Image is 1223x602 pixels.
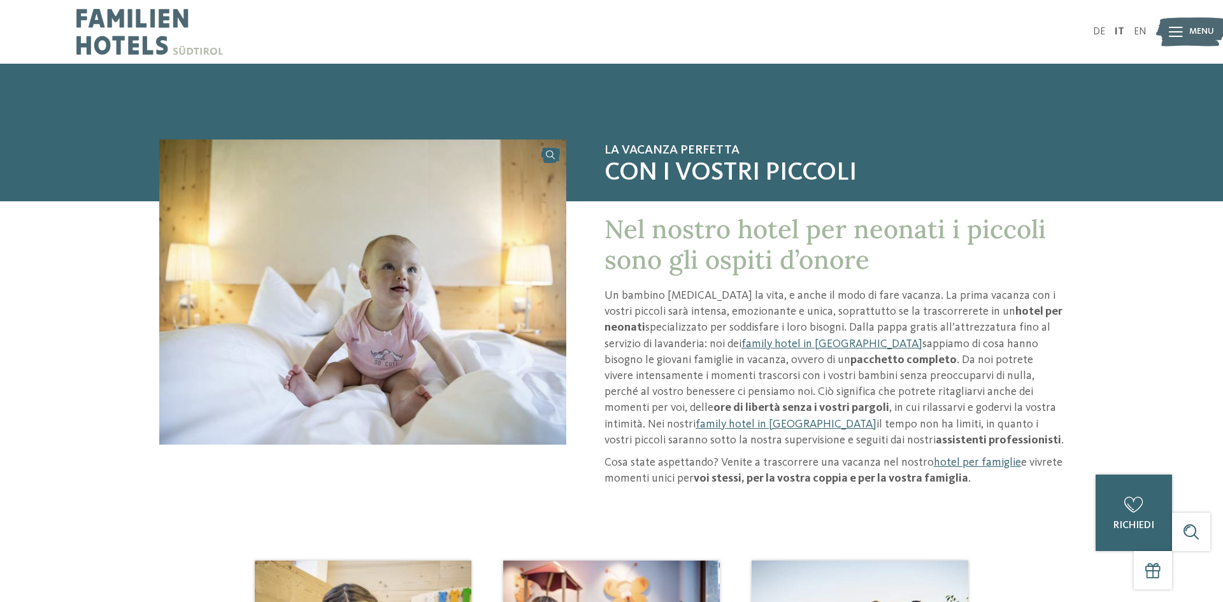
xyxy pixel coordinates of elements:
[696,419,876,430] a: family hotel in [GEOGRAPHIC_DATA]
[1096,475,1172,551] a: richiedi
[850,354,957,366] strong: pacchetto completo
[604,213,1046,276] span: Nel nostro hotel per neonati i piccoli sono gli ospiti d’onore
[1189,25,1214,38] span: Menu
[604,288,1064,448] p: Un bambino [MEDICAL_DATA] la vita, e anche il modo di fare vacanza. La prima vacanza con i vostri...
[604,143,1064,158] span: La vacanza perfetta
[713,402,889,413] strong: ore di libertà senza i vostri pargoli
[934,457,1021,468] a: hotel per famiglie
[741,338,922,350] a: family hotel in [GEOGRAPHIC_DATA]
[1093,27,1105,37] a: DE
[159,140,566,445] img: Hotel per neonati in Alto Adige per una vacanza di relax
[604,158,1064,189] span: con i vostri piccoli
[1134,27,1147,37] a: EN
[694,473,968,484] strong: voi stessi, per la vostra coppia e per la vostra famiglia
[1115,27,1124,37] a: IT
[936,434,1061,446] strong: assistenti professionisti
[604,455,1064,487] p: Cosa state aspettando? Venite a trascorrere una vacanza nel nostro e vivrete momenti unici per .
[1113,520,1154,531] span: richiedi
